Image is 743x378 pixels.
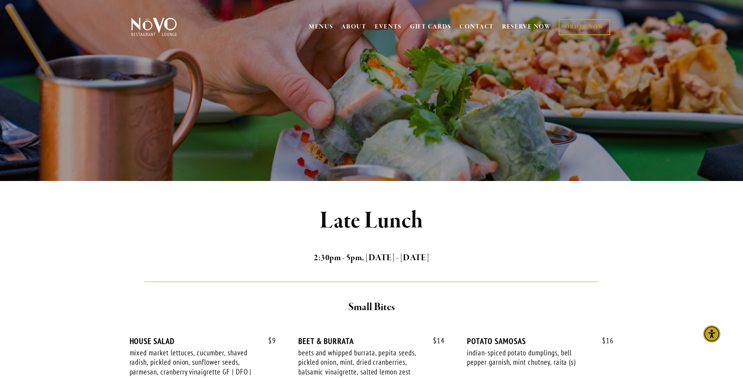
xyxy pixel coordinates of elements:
[467,348,591,367] div: indian-spiced potato dumplings, bell pepper garnish, mint chutney, raita (s)
[298,336,445,346] div: BEET & BURRATA
[341,23,367,31] a: ABOUT
[375,23,402,31] a: EVENTS
[433,336,437,345] span: $
[130,17,178,37] img: Novo Restaurant &amp; Lounge
[559,19,610,35] a: ORDER NOW
[460,20,494,34] a: CONTACT
[320,206,423,236] strong: Late Lunch
[348,300,395,314] strong: Small Bites
[309,23,333,31] a: MENUS
[602,336,606,345] span: $
[594,336,614,345] span: 16
[130,336,276,346] div: HOUSE SALAD
[502,20,551,34] a: RESERVE NOW
[314,252,429,263] strong: 2:30pm - 5pm, [DATE] - [DATE]
[467,336,613,346] div: POTATO SAMOSAS
[268,336,272,345] span: $
[410,20,451,34] a: GIFT CARDS
[425,336,445,345] span: 14
[260,336,276,345] span: 9
[703,325,720,343] div: Accessibility Menu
